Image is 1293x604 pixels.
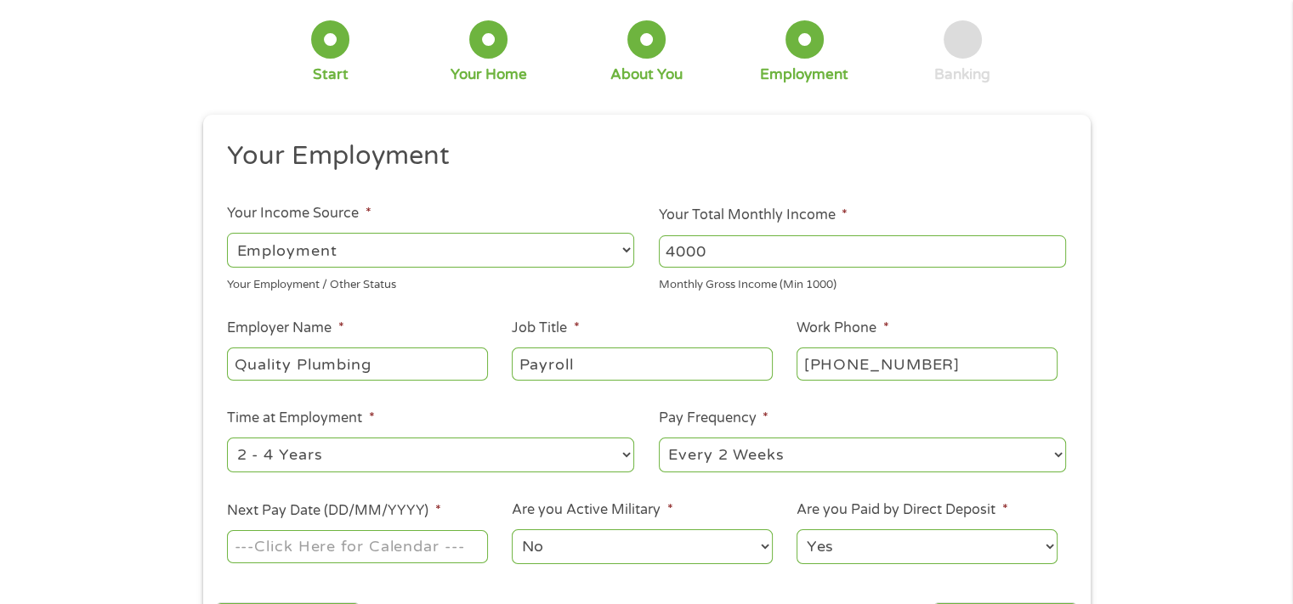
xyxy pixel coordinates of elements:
[512,501,672,519] label: Are you Active Military
[227,139,1053,173] h2: Your Employment
[610,65,683,84] div: About You
[512,347,772,380] input: Cashier
[227,319,343,337] label: Employer Name
[227,347,487,380] input: Walmart
[659,409,768,427] label: Pay Frequency
[227,271,634,294] div: Your Employment / Other Status
[659,235,1066,268] input: 1800
[512,319,579,337] label: Job Title
[659,271,1066,294] div: Monthly Gross Income (Min 1000)
[451,65,527,84] div: Your Home
[659,206,848,224] label: Your Total Monthly Income
[760,65,848,84] div: Employment
[313,65,349,84] div: Start
[227,205,371,223] label: Your Income Source
[797,347,1057,380] input: (231) 754-4010
[934,65,990,84] div: Banking
[227,530,487,562] input: ---Click Here for Calendar ---
[797,501,1007,519] label: Are you Paid by Direct Deposit
[227,409,374,427] label: Time at Employment
[227,502,440,520] label: Next Pay Date (DD/MM/YYYY)
[797,319,888,337] label: Work Phone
